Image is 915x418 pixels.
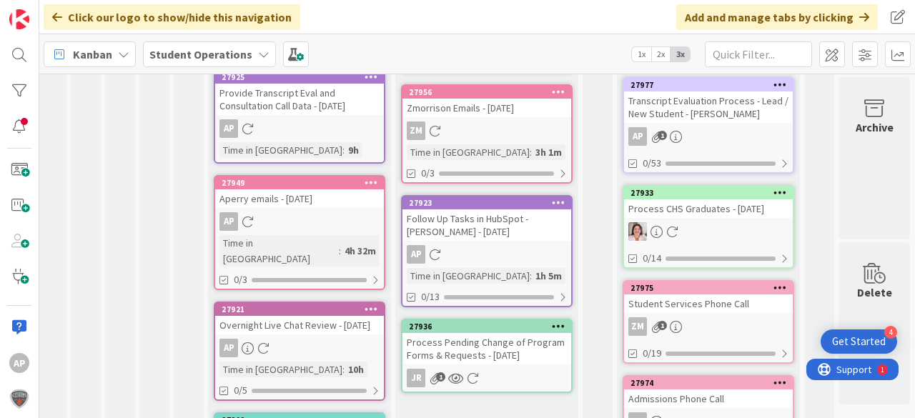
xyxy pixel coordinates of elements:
[222,304,384,314] div: 27921
[532,268,565,284] div: 1h 5m
[409,87,571,97] div: 27956
[832,334,886,349] div: Get Started
[856,119,894,136] div: Archive
[402,196,571,241] div: 27923Follow Up Tasks in HubSpot - [PERSON_NAME] - [DATE]
[624,127,793,146] div: AP
[651,47,671,61] span: 2x
[402,86,571,117] div: 27956Zmorrison Emails - [DATE]
[402,86,571,99] div: 27956
[342,142,345,158] span: :
[345,142,362,158] div: 9h
[402,369,571,387] div: JR
[234,272,247,287] span: 0/3
[215,303,384,334] div: 27921Overnight Live Chat Review - [DATE]
[623,185,794,269] a: 27933Process CHS Graduates - [DATE]EW0/14
[222,72,384,82] div: 27925
[857,284,892,301] div: Delete
[658,131,667,140] span: 1
[215,176,384,189] div: 27949
[630,80,793,90] div: 27977
[219,142,342,158] div: Time in [GEOGRAPHIC_DATA]
[9,353,29,373] div: AP
[407,144,530,160] div: Time in [GEOGRAPHIC_DATA]
[219,235,339,267] div: Time in [GEOGRAPHIC_DATA]
[407,245,425,264] div: AP
[401,319,573,393] a: 27936Process Pending Change of Program Forms & Requests - [DATE]JR
[624,91,793,123] div: Transcript Evaluation Process - Lead / New Student - [PERSON_NAME]
[219,212,238,231] div: AP
[532,144,565,160] div: 3h 1m
[215,176,384,208] div: 27949Aperry emails - [DATE]
[624,186,793,218] div: 27933Process CHS Graduates - [DATE]
[624,222,793,241] div: EW
[234,383,247,398] span: 0/5
[658,321,667,330] span: 1
[407,369,425,387] div: JR
[222,178,384,188] div: 27949
[401,84,573,184] a: 27956Zmorrison Emails - [DATE]ZMTime in [GEOGRAPHIC_DATA]:3h 1m0/3
[624,79,793,91] div: 27977
[214,302,385,401] a: 27921Overnight Live Chat Review - [DATE]APTime in [GEOGRAPHIC_DATA]:10h0/5
[624,317,793,336] div: ZM
[409,322,571,332] div: 27936
[628,317,647,336] div: ZM
[215,212,384,231] div: AP
[215,316,384,334] div: Overnight Live Chat Review - [DATE]
[624,294,793,313] div: Student Services Phone Call
[215,303,384,316] div: 27921
[624,377,793,408] div: 27974Admissions Phone Call
[530,144,532,160] span: :
[215,119,384,138] div: AP
[342,362,345,377] span: :
[345,362,367,377] div: 10h
[9,389,29,409] img: avatar
[214,69,385,164] a: 27925Provide Transcript Eval and Consultation Call Data - [DATE]APTime in [GEOGRAPHIC_DATA]:9h
[215,84,384,115] div: Provide Transcript Eval and Consultation Call Data - [DATE]
[341,243,380,259] div: 4h 32m
[643,346,661,361] span: 0/19
[643,156,661,171] span: 0/53
[530,268,532,284] span: :
[219,119,238,138] div: AP
[407,268,530,284] div: Time in [GEOGRAPHIC_DATA]
[215,339,384,357] div: AP
[73,46,112,63] span: Kanban
[630,283,793,293] div: 27975
[402,121,571,140] div: ZM
[630,188,793,198] div: 27933
[339,243,341,259] span: :
[676,4,878,30] div: Add and manage tabs by clicking
[149,47,252,61] b: Student Operations
[705,41,812,67] input: Quick Filter...
[219,339,238,357] div: AP
[219,362,342,377] div: Time in [GEOGRAPHIC_DATA]
[402,333,571,364] div: Process Pending Change of Program Forms & Requests - [DATE]
[671,47,690,61] span: 3x
[624,389,793,408] div: Admissions Phone Call
[643,251,661,266] span: 0/14
[630,378,793,388] div: 27974
[821,329,897,354] div: Open Get Started checklist, remaining modules: 4
[628,222,647,241] img: EW
[401,195,573,307] a: 27923Follow Up Tasks in HubSpot - [PERSON_NAME] - [DATE]APTime in [GEOGRAPHIC_DATA]:1h 5m0/13
[624,199,793,218] div: Process CHS Graduates - [DATE]
[624,282,793,294] div: 27975
[421,289,440,304] span: 0/13
[402,320,571,333] div: 27936
[623,77,794,174] a: 27977Transcript Evaluation Process - Lead / New Student - [PERSON_NAME]AP0/53
[624,377,793,389] div: 27974
[402,209,571,241] div: Follow Up Tasks in HubSpot - [PERSON_NAME] - [DATE]
[9,9,29,29] img: Visit kanbanzone.com
[215,71,384,84] div: 27925
[409,198,571,208] div: 27923
[624,282,793,313] div: 27975Student Services Phone Call
[402,320,571,364] div: 27936Process Pending Change of Program Forms & Requests - [DATE]
[402,99,571,117] div: Zmorrison Emails - [DATE]
[215,189,384,208] div: Aperry emails - [DATE]
[44,4,300,30] div: Click our logo to show/hide this navigation
[624,79,793,123] div: 27977Transcript Evaluation Process - Lead / New Student - [PERSON_NAME]
[74,6,78,17] div: 1
[624,186,793,199] div: 27933
[884,326,897,339] div: 4
[632,47,651,61] span: 1x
